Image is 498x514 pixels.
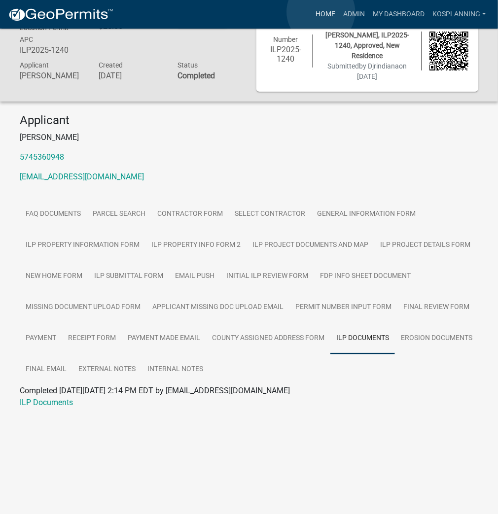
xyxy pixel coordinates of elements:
[374,230,476,261] a: ILP Project Details Form
[146,292,289,323] a: Applicant Missing Doc Upload Email
[72,354,142,385] a: External Notes
[20,292,146,323] a: Missing Document Upload Form
[289,292,397,323] a: Permit Number Input Form
[274,35,298,43] span: Number
[62,323,122,354] a: Receipt Form
[206,323,330,354] a: County Assigned Address Form
[397,292,475,323] a: Final Review Form
[395,323,478,354] a: Erosion Documents
[20,113,478,128] h4: Applicant
[178,71,215,80] strong: Completed
[312,5,339,24] a: Home
[20,230,145,261] a: ILP Property Information Form
[20,172,144,181] a: [EMAIL_ADDRESS][DOMAIN_NAME]
[429,32,468,70] img: QR code
[151,199,229,230] a: Contractor Form
[99,71,163,80] h6: [DATE]
[122,323,206,354] a: Payment Made Email
[328,62,407,80] span: Submitted on [DATE]
[20,61,49,69] span: Applicant
[330,323,395,354] a: ILP Documents
[359,62,399,70] span: by Djrindiana
[339,5,369,24] a: Admin
[99,61,123,69] span: Created
[20,152,64,162] a: 5745360948
[20,132,478,143] p: [PERSON_NAME]
[20,354,72,385] a: Final Email
[178,61,198,69] span: Status
[428,5,490,24] a: kosplanning
[20,398,73,407] a: ILP Documents
[229,199,311,230] a: Select contractor
[88,261,169,292] a: ILP Submittal Form
[20,323,62,354] a: Payment
[311,199,422,230] a: General Information Form
[20,45,84,55] h6: ILP2025-1240
[142,354,209,385] a: Internal Notes
[247,230,374,261] a: ILP Project Documents and Map
[220,261,314,292] a: Initial ILP Review Form
[20,261,88,292] a: New Home Form
[266,45,305,64] h6: ILP2025-1240
[20,386,290,395] span: Completed [DATE][DATE] 2:14 PM EDT by [EMAIL_ADDRESS][DOMAIN_NAME]
[145,230,247,261] a: ILP Property Info Form 2
[169,261,220,292] a: Email Push
[87,199,151,230] a: Parcel search
[369,5,428,24] a: My Dashboard
[314,261,417,292] a: FDP INFO Sheet Document
[20,199,87,230] a: FAQ Documents
[20,71,84,80] h6: [PERSON_NAME]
